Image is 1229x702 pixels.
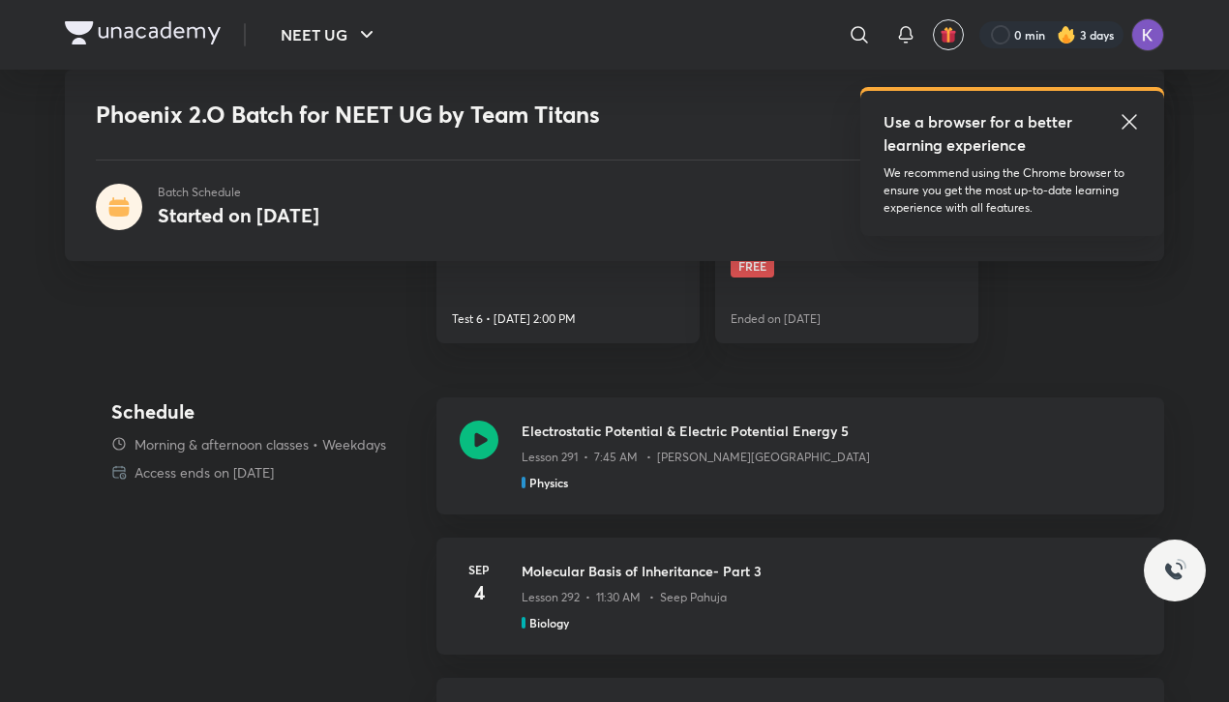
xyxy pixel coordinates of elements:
[522,589,727,606] p: Lesson 292 • 11:30 AM • Seep Pahuja
[460,561,498,578] h6: Sep
[135,434,386,454] p: Morning & afternoon classes • Weekdays
[158,202,319,228] h4: Started on [DATE]
[1057,25,1076,44] img: streak
[522,421,1141,441] h3: Electrostatic Potential & Electric Potential Energy 5
[452,310,576,328] p: Test 6 • [DATE] 2:00 PM
[65,21,221,44] img: Company Logo
[522,561,1141,581] h3: Molecular Basis of Inheritance- Part 3
[715,179,978,343] a: Unacademy All India Test Series (UAITS ) for NEET UG - DroppersFREEEnded on [DATE]
[269,15,390,54] button: NEET UG
[933,19,964,50] button: avatar
[436,397,1164,538] a: Electrostatic Potential & Electric Potential Energy 5Lesson 291 • 7:45 AM • [PERSON_NAME][GEOGRAP...
[460,578,498,607] h4: 4
[1131,18,1164,51] img: Koyna Rana
[731,254,774,278] span: FREE
[522,449,870,466] p: Lesson 291 • 7:45 AM • [PERSON_NAME][GEOGRAPHIC_DATA]
[436,538,1164,678] a: Sep4Molecular Basis of Inheritance- Part 3Lesson 292 • 11:30 AM • Seep PahujaBiology
[111,397,421,426] h4: Schedule
[884,110,1076,157] h5: Use a browser for a better learning experience
[65,21,221,49] a: Company Logo
[96,101,854,129] h1: Phoenix 2.O Batch for NEET UG by Team Titans
[884,164,1141,217] p: We recommend using the Chrome browser to ensure you get the most up-to-date learning experience w...
[436,179,700,343] a: Phoenix 2.O Batch for NEET UG by Team TitansTest 6 • [DATE] 2:00 PM
[529,474,568,491] h5: Physics
[940,26,957,44] img: avatar
[731,310,821,328] p: Ended on [DATE]
[529,614,569,631] h5: Biology
[111,179,282,343] h4: Test Series
[158,184,319,201] p: Batch Schedule
[135,462,274,483] p: Access ends on [DATE]
[1163,559,1186,582] img: ttu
